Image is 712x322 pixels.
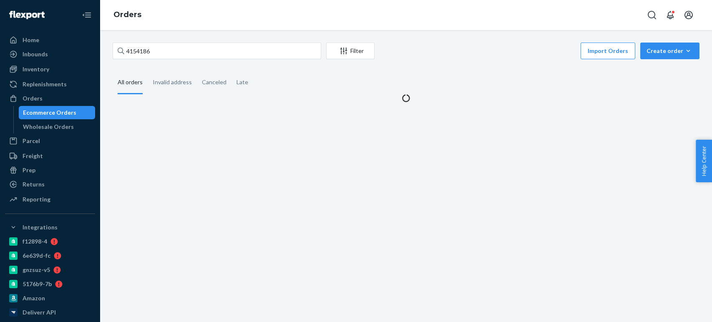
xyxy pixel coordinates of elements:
[23,223,58,231] div: Integrations
[23,108,76,117] div: Ecommerce Orders
[581,43,635,59] button: Import Orders
[153,71,192,93] div: Invalid address
[107,3,148,27] ol: breadcrumbs
[236,71,248,93] div: Late
[23,294,45,302] div: Amazon
[696,140,712,182] button: Help Center
[5,277,95,291] a: 5176b9-7b
[23,237,47,246] div: f12898-4
[5,178,95,191] a: Returns
[23,36,39,44] div: Home
[5,263,95,277] a: gnzsuz-v5
[5,48,95,61] a: Inbounds
[113,10,141,19] a: Orders
[23,137,40,145] div: Parcel
[680,7,697,23] button: Open account menu
[23,195,50,204] div: Reporting
[5,306,95,319] a: Deliverr API
[118,71,143,94] div: All orders
[23,166,35,174] div: Prep
[5,249,95,262] a: 6e639d-fc
[78,7,95,23] button: Close Navigation
[5,235,95,248] a: f12898-4
[19,120,96,133] a: Wholesale Orders
[5,292,95,305] a: Amazon
[5,193,95,206] a: Reporting
[5,149,95,163] a: Freight
[5,221,95,234] button: Integrations
[647,47,693,55] div: Create order
[23,94,43,103] div: Orders
[23,280,52,288] div: 5176b9-7b
[23,252,50,260] div: 6e639d-fc
[327,47,374,55] div: Filter
[640,43,699,59] button: Create order
[202,71,226,93] div: Canceled
[23,308,56,317] div: Deliverr API
[23,123,74,131] div: Wholesale Orders
[326,43,375,59] button: Filter
[23,65,49,73] div: Inventory
[113,43,321,59] input: Search orders
[23,266,50,274] div: gnzsuz-v5
[23,80,67,88] div: Replenishments
[5,92,95,105] a: Orders
[5,33,95,47] a: Home
[23,180,45,189] div: Returns
[23,50,48,58] div: Inbounds
[5,78,95,91] a: Replenishments
[5,63,95,76] a: Inventory
[19,106,96,119] a: Ecommerce Orders
[9,11,45,19] img: Flexport logo
[662,7,679,23] button: Open notifications
[644,7,660,23] button: Open Search Box
[5,164,95,177] a: Prep
[23,152,43,160] div: Freight
[5,134,95,148] a: Parcel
